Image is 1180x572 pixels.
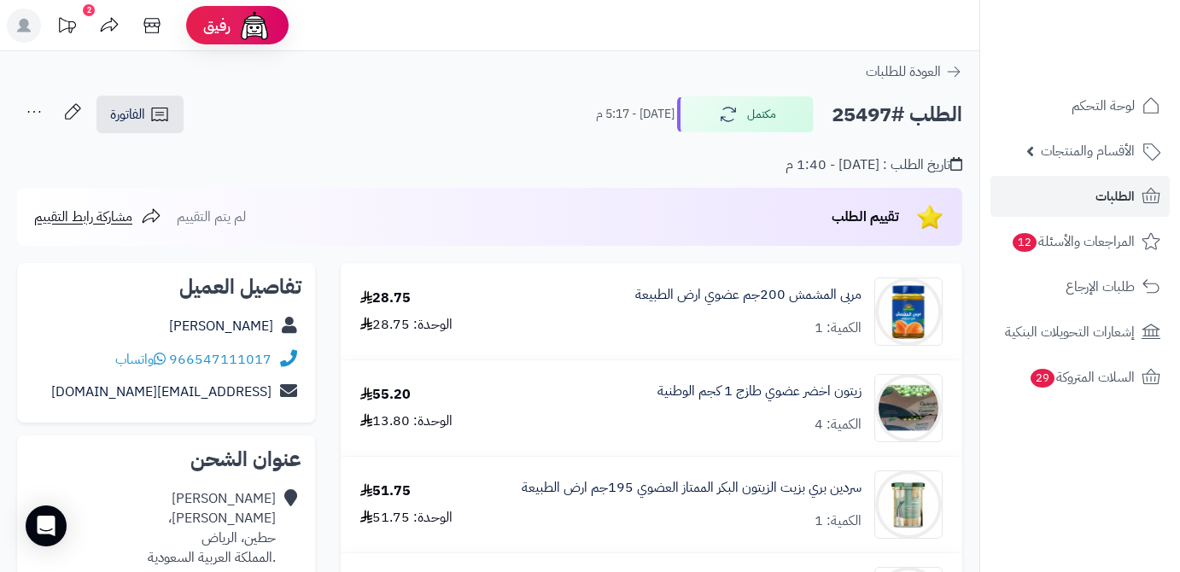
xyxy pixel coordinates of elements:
div: الكمية: 4 [815,415,862,435]
span: لوحة التحكم [1072,94,1135,118]
span: الطلبات [1095,184,1135,208]
a: واتساب [115,349,166,370]
a: زيتون اخضر عضوي طازج 1 كجم الوطنية [657,382,862,401]
div: الكمية: 1 [815,318,862,338]
div: Open Intercom Messenger [26,505,67,546]
a: مشاركة رابط التقييم [34,207,161,227]
a: [EMAIL_ADDRESS][DOMAIN_NAME] [51,382,272,402]
span: المراجعات والأسئلة [1011,230,1135,254]
button: مكتمل [677,96,814,132]
img: logo-2.png [1064,46,1164,82]
a: العودة للطلبات [866,61,962,82]
div: الوحدة: 51.75 [360,508,453,528]
div: [PERSON_NAME] [PERSON_NAME]، حطين، الرياض .المملكة العربية السعودية [148,489,276,567]
a: الطلبات [990,176,1170,217]
img: 1696865490-sardines_in_olive_oil_1-90x90.jpg [875,470,942,539]
img: 1669267896-WhatsApp%20Image%202022-11-23%20at%201.16.04%20AM-90x90.jpeg [875,374,942,442]
span: 12 [1013,233,1037,252]
span: الأقسام والمنتجات [1041,139,1135,163]
span: العودة للطلبات [866,61,941,82]
span: رفيق [203,15,231,36]
h2: الطلب #25497 [832,97,962,132]
div: 51.75 [360,482,411,501]
span: 29 [1031,369,1054,388]
a: تحديثات المنصة [45,9,88,47]
a: طلبات الإرجاع [990,266,1170,307]
div: الكمية: 1 [815,511,862,531]
a: 966547111017 [169,349,272,370]
div: تاريخ الطلب : [DATE] - 1:40 م [786,155,962,175]
span: الفاتورة [110,104,145,125]
a: مربى المشمش 200جم عضوي ارض الطبيعة [635,285,862,305]
div: 55.20 [360,385,411,405]
a: إشعارات التحويلات البنكية [990,312,1170,353]
img: 1653410542-apricot-jam-1_9-90x90.jpg [875,277,942,346]
h2: عنوان الشحن [31,449,301,470]
span: لم يتم التقييم [177,207,246,227]
span: مشاركة رابط التقييم [34,207,132,227]
div: 2 [83,4,95,16]
a: سردين بري بزيت الزيتون البكر الممتاز العضوي 195جم ارض الطبيعة [522,478,862,498]
div: الوحدة: 28.75 [360,315,453,335]
span: إشعارات التحويلات البنكية [1005,320,1135,344]
a: السلات المتروكة29 [990,357,1170,398]
a: المراجعات والأسئلة12 [990,221,1170,262]
h2: تفاصيل العميل [31,277,301,297]
a: لوحة التحكم [990,85,1170,126]
div: الوحدة: 13.80 [360,411,453,431]
span: طلبات الإرجاع [1066,275,1135,299]
a: الفاتورة [96,96,184,133]
small: [DATE] - 5:17 م [596,106,675,123]
span: السلات المتروكة [1029,365,1135,389]
img: ai-face.png [237,9,272,43]
div: 28.75 [360,289,411,308]
span: تقييم الطلب [832,207,899,227]
a: [PERSON_NAME] [169,316,273,336]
